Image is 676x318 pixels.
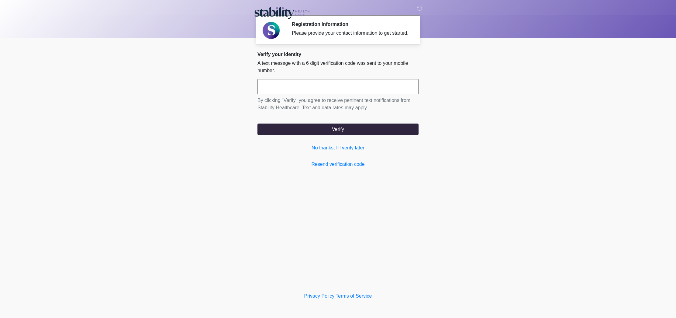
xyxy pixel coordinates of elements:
[304,293,335,299] a: Privacy Policy
[292,30,409,37] div: Please provide your contact information to get started.
[257,60,419,74] p: A text message with a 6 digit verification code was sent to your mobile number.
[257,144,419,152] a: No thanks, I'll verify later
[257,124,419,135] button: Verify
[257,161,419,168] a: Resend verification code
[251,5,312,20] img: Stability Healthcare Logo
[257,97,419,111] p: By clicking "Verify" you agree to receive pertinent text notifications from Stability Healthcare....
[262,21,280,40] img: Agent Avatar
[257,51,419,57] h2: Verify your identity
[336,293,372,299] a: Terms of Service
[334,293,336,299] a: |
